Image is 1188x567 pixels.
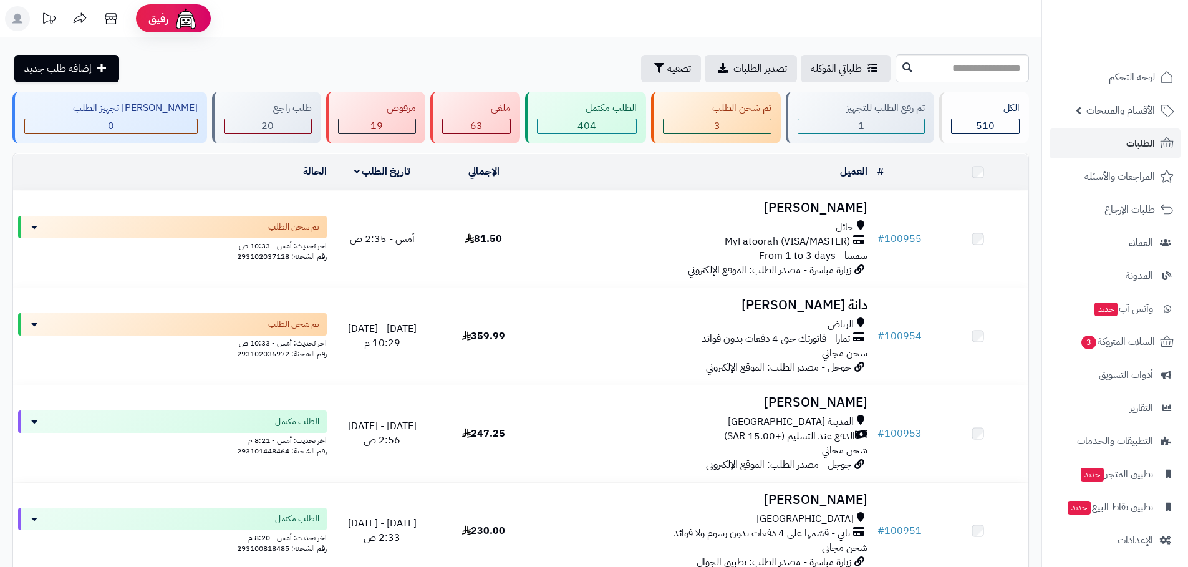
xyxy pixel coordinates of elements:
span: 81.50 [465,231,502,246]
a: الطلب مكتمل 404 [523,92,649,143]
span: تصدير الطلبات [733,61,787,76]
a: أدوات التسويق [1050,360,1181,390]
a: طلب راجع 20 [210,92,323,143]
div: تم رفع الطلب للتجهيز [798,101,925,115]
a: # [877,164,884,179]
span: تطبيق نقاط البيع [1066,498,1153,516]
div: 63 [443,119,510,133]
a: #100951 [877,523,922,538]
a: تم رفع الطلب للتجهيز 1 [783,92,937,143]
a: تطبيق المتجرجديد [1050,459,1181,489]
a: المدونة [1050,261,1181,291]
span: 230.00 [462,523,505,538]
a: #100953 [877,426,922,441]
span: طلبات الإرجاع [1104,201,1155,218]
a: ملغي 63 [428,92,523,143]
span: 63 [470,119,483,133]
span: العملاء [1129,234,1153,251]
span: جوجل - مصدر الطلب: الموقع الإلكتروني [706,360,851,375]
a: التقارير [1050,393,1181,423]
a: السلات المتروكة3 [1050,327,1181,357]
span: رقم الشحنة: 293102037128 [237,251,327,262]
div: طلب راجع [224,101,311,115]
a: وآتس آبجديد [1050,294,1181,324]
button: تصفية [641,55,701,82]
span: الدفع عند التسليم (+15.00 SAR) [724,429,855,443]
span: أدوات التسويق [1099,366,1153,384]
div: 3 [664,119,770,133]
span: المدونة [1126,267,1153,284]
span: رقم الشحنة: 293100818485 [237,543,327,554]
div: 19 [339,119,415,133]
a: مرفوض 19 [324,92,428,143]
span: رفيق [148,11,168,26]
div: 20 [225,119,311,133]
span: # [877,231,884,246]
div: 404 [538,119,636,133]
div: اخر تحديث: أمس - 10:33 ص [18,238,327,251]
span: 359.99 [462,329,505,344]
img: logo-2.png [1103,14,1176,40]
a: التطبيقات والخدمات [1050,426,1181,456]
span: 404 [577,119,596,133]
span: السلات المتروكة [1080,333,1155,351]
a: الطلبات [1050,128,1181,158]
span: جديد [1068,501,1091,515]
span: شحن مجاني [822,443,867,458]
a: إضافة طلب جديد [14,55,119,82]
span: جديد [1081,468,1104,482]
a: الكل510 [937,92,1031,143]
a: #100954 [877,329,922,344]
span: جديد [1094,303,1118,316]
a: تاريخ الطلب [354,164,411,179]
div: اخر تحديث: أمس - 8:20 م [18,530,327,543]
h3: [PERSON_NAME] [539,493,867,507]
a: لوحة التحكم [1050,62,1181,92]
span: 19 [370,119,383,133]
span: [DATE] - [DATE] 2:56 ص [348,419,417,448]
div: اخر تحديث: أمس - 10:33 ص [18,336,327,349]
span: تطبيق المتجر [1079,465,1153,483]
span: شحن مجاني [822,346,867,361]
span: تمارا - فاتورتك حتى 4 دفعات بدون فوائد [702,332,850,346]
span: تصفية [667,61,691,76]
span: 1 [858,119,864,133]
span: الأقسام والمنتجات [1086,102,1155,119]
span: جوجل - مصدر الطلب: الموقع الإلكتروني [706,457,851,472]
a: تحديثات المنصة [33,6,64,34]
img: ai-face.png [173,6,198,31]
span: 0 [108,119,114,133]
div: اخر تحديث: أمس - 8:21 م [18,433,327,446]
span: # [877,426,884,441]
span: طلباتي المُوكلة [811,61,862,76]
span: رقم الشحنة: 293101448464 [237,445,327,457]
a: الإجمالي [468,164,500,179]
a: العملاء [1050,228,1181,258]
span: الطلب مكتمل [275,513,319,525]
span: 3 [714,119,720,133]
span: MyFatoorah (VISA/MASTER) [725,235,850,249]
div: الكل [951,101,1020,115]
a: [PERSON_NAME] تجهيز الطلب 0 [10,92,210,143]
span: زيارة مباشرة - مصدر الطلب: الموقع الإلكتروني [688,263,851,278]
span: # [877,329,884,344]
span: رقم الشحنة: 293102036972 [237,348,327,359]
a: تطبيق نقاط البيعجديد [1050,492,1181,522]
h3: [PERSON_NAME] [539,201,867,215]
span: 510 [976,119,995,133]
span: الطلبات [1126,135,1155,152]
a: تم شحن الطلب 3 [649,92,783,143]
span: 247.25 [462,426,505,441]
div: 0 [25,119,197,133]
h3: [PERSON_NAME] [539,395,867,410]
span: تابي - قسّمها على 4 دفعات بدون رسوم ولا فوائد [674,526,850,541]
a: #100955 [877,231,922,246]
span: المدينة [GEOGRAPHIC_DATA] [728,415,854,429]
span: إضافة طلب جديد [24,61,92,76]
span: التطبيقات والخدمات [1077,432,1153,450]
div: الطلب مكتمل [537,101,637,115]
div: تم شحن الطلب [663,101,771,115]
a: تصدير الطلبات [705,55,797,82]
span: تم شحن الطلب [268,221,319,233]
h3: دانة [PERSON_NAME] [539,298,867,313]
